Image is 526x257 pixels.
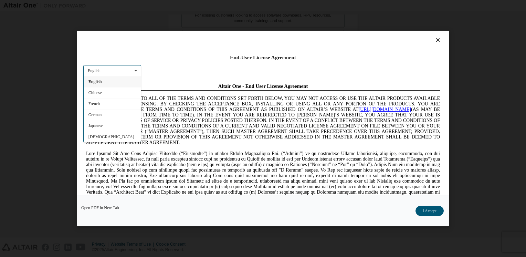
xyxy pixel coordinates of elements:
button: I Accept [415,206,444,216]
span: Japanese [88,123,103,128]
span: [DEMOGRAPHIC_DATA] [88,134,134,139]
a: Open PDF in New Tab [81,206,119,210]
div: End-User License Agreement [83,54,443,61]
span: Chinese [88,90,102,95]
span: Lore Ipsumd Sit Ame Cons Adipisc Elitseddo (“Eiusmodte”) in utlabor Etdolo Magnaaliqua Eni. (“Adm... [3,70,357,120]
div: English [88,69,101,73]
span: English [88,79,102,84]
a: [URL][DOMAIN_NAME] [275,26,328,31]
span: Altair One - End User License Agreement [135,3,225,8]
span: IF YOU DO NOT AGREE TO ALL OF THE TERMS AND CONDITIONS SET FORTH BELOW, YOU MAY NOT ACCESS OR USE... [3,15,357,64]
span: German [88,112,102,117]
span: French [88,101,100,106]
